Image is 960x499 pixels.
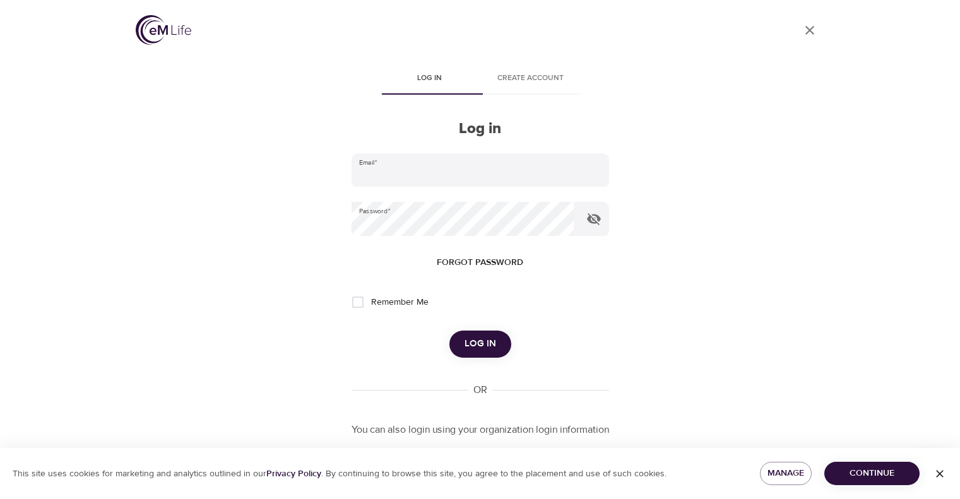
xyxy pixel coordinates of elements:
button: Continue [824,462,920,485]
span: Forgot password [437,255,523,271]
a: close [795,15,825,45]
span: Manage [770,466,802,481]
button: Manage [760,462,812,485]
h2: Log in [352,120,609,138]
img: logo [136,15,191,45]
span: Create account [488,72,574,85]
div: disabled tabs example [352,64,609,95]
p: You can also login using your organization login information [352,423,609,437]
span: Log in [465,336,496,352]
button: Forgot password [432,251,528,274]
span: Log in [387,72,473,85]
button: Log in [449,331,511,357]
span: Remember Me [371,296,429,309]
a: Privacy Policy [266,468,321,479]
span: Continue [834,466,910,481]
div: OR [468,383,492,397]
